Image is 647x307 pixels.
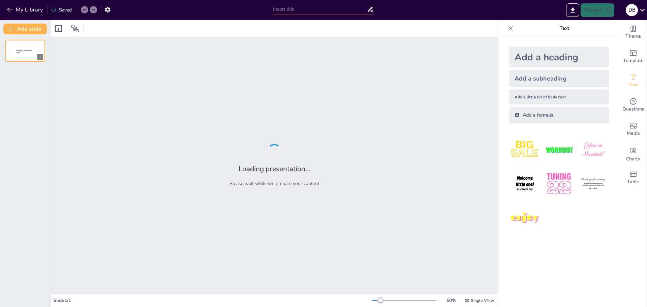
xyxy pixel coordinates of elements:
[626,3,638,17] button: D B
[620,142,647,166] div: Add charts and graphs
[53,297,372,304] div: Slide 1 / 1
[3,24,47,34] button: Add slide
[229,180,319,187] p: Please wait while we prepare your content
[626,4,638,16] div: D B
[578,168,609,199] img: 6.jpeg
[471,298,494,303] span: Single View
[273,4,367,14] input: Insert title
[625,33,641,40] span: Theme
[516,20,613,36] p: Text
[566,3,579,17] button: Export to PowerPoint
[53,23,64,34] div: Layout
[5,4,46,15] button: My Library
[17,50,32,54] span: Sendsteps presentation editor
[509,203,541,234] img: 7.jpeg
[581,3,614,17] button: Present
[71,25,79,33] span: Position
[543,168,575,199] img: 5.jpeg
[509,90,609,104] div: Add a little bit of body text
[623,57,644,64] span: Template
[627,130,640,137] span: Media
[37,54,43,60] div: 1
[509,168,541,199] img: 4.jpeg
[620,20,647,44] div: Change the overall theme
[239,164,310,174] h2: Loading presentation...
[620,166,647,190] div: Add a table
[509,107,609,123] div: Add a formula
[509,47,609,67] div: Add a heading
[543,134,575,165] img: 2.jpeg
[620,44,647,69] div: Add ready made slides
[509,134,541,165] img: 1.jpeg
[627,178,639,186] span: Table
[578,134,609,165] img: 3.jpeg
[620,117,647,142] div: Add images, graphics, shapes or video
[5,40,45,62] div: 1
[51,7,72,13] div: Saved
[626,155,640,163] span: Charts
[620,69,647,93] div: Add text boxes
[620,93,647,117] div: Get real-time input from your audience
[622,105,644,113] span: Questions
[628,81,638,89] span: Text
[443,297,459,304] div: 50 %
[509,70,609,87] div: Add a subheading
